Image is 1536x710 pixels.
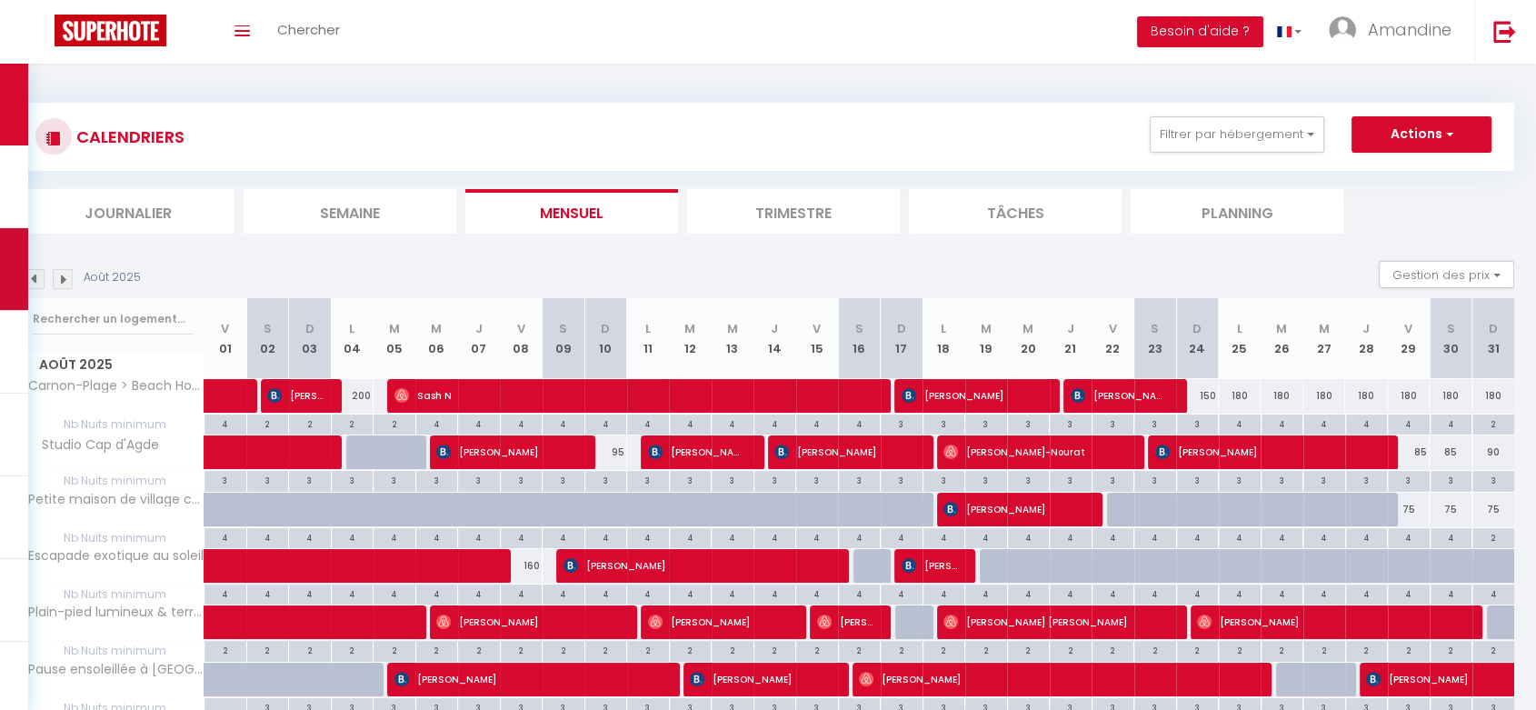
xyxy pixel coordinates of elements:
[817,605,873,639] span: [PERSON_NAME]
[627,415,669,432] div: 4
[1388,493,1431,526] div: 75
[247,528,289,545] div: 4
[436,435,575,469] span: [PERSON_NAME]
[1447,320,1455,337] abbr: S
[1237,320,1242,337] abbr: L
[923,471,965,488] div: 3
[1262,528,1303,545] div: 4
[943,605,1166,639] span: [PERSON_NAME] [PERSON_NAME]
[1493,20,1516,43] img: logout
[416,471,458,488] div: 3
[881,415,923,432] div: 3
[670,415,712,432] div: 4
[796,415,838,432] div: 4
[1262,585,1303,602] div: 4
[23,641,204,661] span: Nb Nuits minimum
[796,641,838,658] div: 2
[394,662,659,696] span: [PERSON_NAME]
[1472,298,1515,379] th: 31
[374,528,415,545] div: 4
[670,585,712,602] div: 4
[670,641,712,658] div: 2
[500,298,543,379] th: 08
[332,471,374,488] div: 3
[23,528,204,548] span: Nb Nuits minimum
[458,641,500,658] div: 2
[1092,298,1134,379] th: 22
[601,320,610,337] abbr: D
[1262,641,1303,658] div: 2
[1329,16,1356,44] img: ...
[465,189,678,234] li: Mensuel
[543,471,584,488] div: 3
[332,641,374,658] div: 2
[1261,379,1303,413] div: 180
[1346,528,1388,545] div: 4
[754,415,796,432] div: 4
[1155,435,1378,469] span: [PERSON_NAME]
[349,320,354,337] abbr: L
[1150,116,1324,153] button: Filtrer par hébergement
[501,415,543,432] div: 4
[1134,641,1176,658] div: 2
[1262,415,1303,432] div: 4
[1388,435,1431,469] div: 85
[247,471,289,488] div: 3
[1219,585,1261,602] div: 4
[839,471,881,488] div: 3
[584,435,627,469] div: 95
[1303,471,1345,488] div: 3
[204,528,246,545] div: 4
[1430,379,1472,413] div: 180
[289,415,331,432] div: 2
[23,415,204,435] span: Nb Nuits minimum
[897,320,906,337] abbr: D
[1137,16,1263,47] button: Besoin d'aide ?
[670,528,712,545] div: 4
[648,435,745,469] span: [PERSON_NAME]
[1050,298,1092,379] th: 21
[1131,189,1343,234] li: Planning
[543,298,585,379] th: 09
[1346,471,1388,488] div: 3
[374,641,415,658] div: 2
[1472,528,1514,545] div: 2
[1431,415,1472,432] div: 4
[1177,415,1219,432] div: 3
[909,189,1122,234] li: Tâches
[517,320,525,337] abbr: V
[1303,641,1345,658] div: 2
[1431,585,1472,602] div: 4
[965,298,1008,379] th: 19
[1262,471,1303,488] div: 3
[1008,415,1050,432] div: 3
[458,585,500,602] div: 4
[221,320,229,337] abbr: V
[1177,585,1219,602] div: 4
[25,663,207,676] span: Pause ensoleillée à [GEOGRAPHIC_DATA]
[331,298,374,379] th: 04
[1134,298,1177,379] th: 23
[72,116,185,157] h3: CALENDRIERS
[727,320,738,337] abbr: M
[1134,471,1176,488] div: 3
[1388,379,1431,413] div: 180
[585,471,627,488] div: 3
[1404,320,1412,337] abbr: V
[204,585,246,602] div: 4
[1176,379,1219,413] div: 150
[374,415,415,432] div: 2
[1368,18,1451,41] span: Amandine
[1050,585,1092,602] div: 4
[712,415,753,432] div: 4
[1219,379,1262,413] div: 180
[1219,298,1262,379] th: 25
[923,298,965,379] th: 18
[374,298,416,379] th: 05
[1092,471,1134,488] div: 3
[839,641,881,658] div: 2
[1346,641,1388,658] div: 2
[754,471,796,488] div: 3
[244,189,456,234] li: Semaine
[458,528,500,545] div: 4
